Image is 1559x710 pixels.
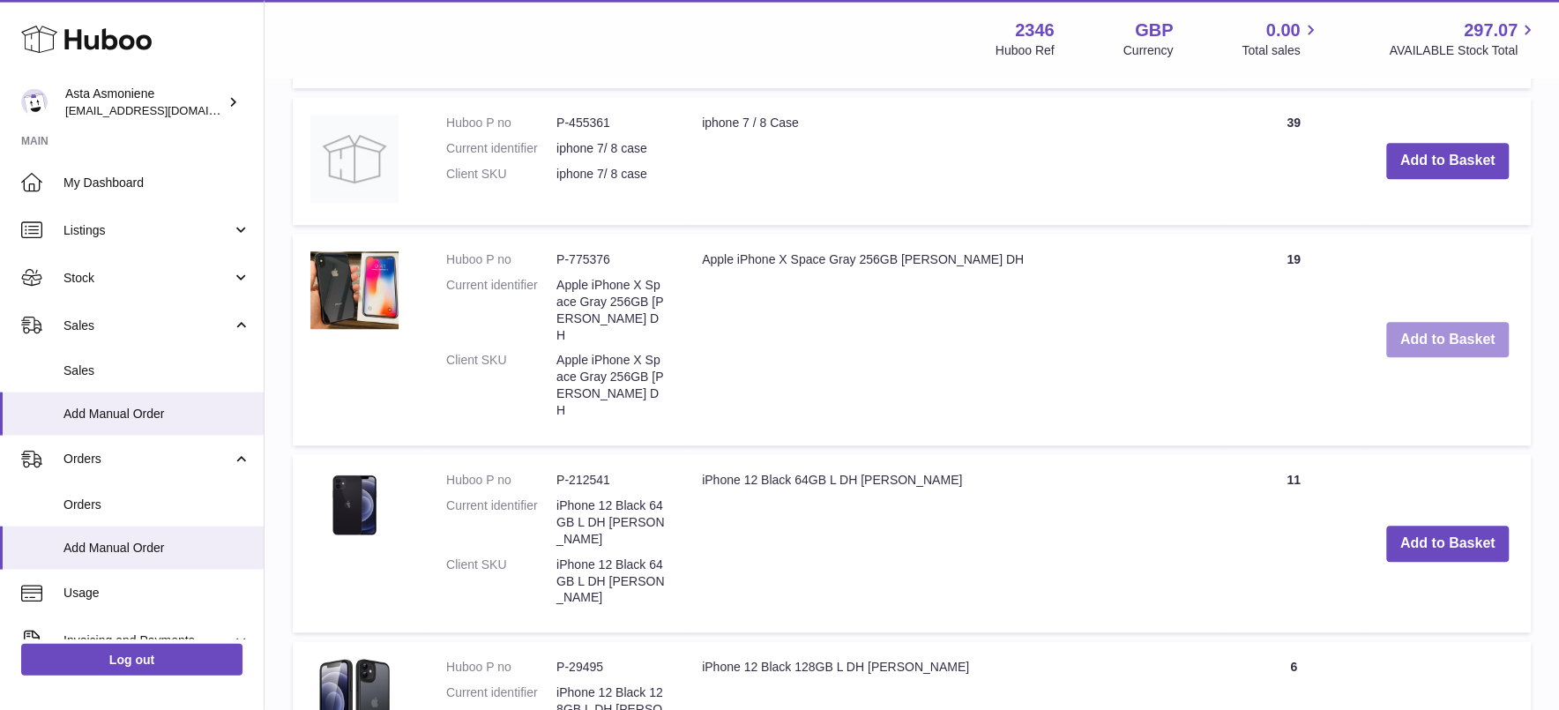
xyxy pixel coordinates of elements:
[1242,19,1320,59] a: 0.00 Total sales
[63,175,250,191] span: My Dashboard
[556,167,667,183] dd: iphone 7/ 8 case
[684,235,1223,446] td: Apple iPhone X Space Gray 256GB [PERSON_NAME] DH
[1389,42,1538,59] span: AVAILABLE Stock Total
[556,498,667,549] dd: iPhone 12 Black 64GB L DH [PERSON_NAME]
[65,86,224,119] div: Asta Asmoniene
[1386,144,1510,180] button: Add to Basket
[446,353,556,420] dt: Client SKU
[556,116,667,132] dd: P-455361
[1123,42,1174,59] div: Currency
[556,141,667,158] dd: iphone 7/ 8 case
[63,540,250,557] span: Add Manual Order
[63,270,232,287] span: Stock
[684,455,1223,633] td: iPhone 12 Black 64GB L DH [PERSON_NAME]
[1242,42,1320,59] span: Total sales
[63,222,232,239] span: Listings
[310,116,399,204] img: iphone 7 / 8 Case
[446,278,556,345] dt: Current identifier
[1223,455,1364,633] td: 11
[446,473,556,490] dt: Huboo P no
[63,497,250,513] span: Orders
[556,252,667,269] dd: P-775376
[63,585,250,602] span: Usage
[446,660,556,676] dt: Huboo P no
[63,362,250,379] span: Sales
[21,89,48,116] img: onlyipsales@gmail.com
[556,278,667,345] dd: Apple iPhone X Space Gray 256GB [PERSON_NAME] DH
[684,98,1223,226] td: iphone 7 / 8 Case
[446,557,556,608] dt: Client SKU
[556,557,667,608] dd: iPhone 12 Black 64GB L DH [PERSON_NAME]
[310,252,399,330] img: Apple iPhone X Space Gray 256GB JIM DH
[1386,323,1510,359] button: Add to Basket
[1223,235,1364,446] td: 19
[446,167,556,183] dt: Client SKU
[446,116,556,132] dt: Huboo P no
[556,353,667,420] dd: Apple iPhone X Space Gray 256GB [PERSON_NAME] DH
[556,660,667,676] dd: P-29495
[1135,19,1173,42] strong: GBP
[63,632,232,649] span: Invoicing and Payments
[996,42,1055,59] div: Huboo Ref
[1015,19,1055,42] strong: 2346
[21,644,242,676] a: Log out
[310,473,399,539] img: iPhone 12 Black 64GB L DH Jim
[446,252,556,269] dt: Huboo P no
[1464,19,1518,42] span: 297.07
[1389,19,1538,59] a: 297.07 AVAILABLE Stock Total
[1386,527,1510,563] button: Add to Basket
[63,406,250,422] span: Add Manual Order
[63,318,232,334] span: Sales
[1223,98,1364,226] td: 39
[1266,19,1301,42] span: 0.00
[446,141,556,158] dt: Current identifier
[446,498,556,549] dt: Current identifier
[63,451,232,467] span: Orders
[556,473,667,490] dd: P-212541
[65,103,259,117] span: [EMAIL_ADDRESS][DOMAIN_NAME]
